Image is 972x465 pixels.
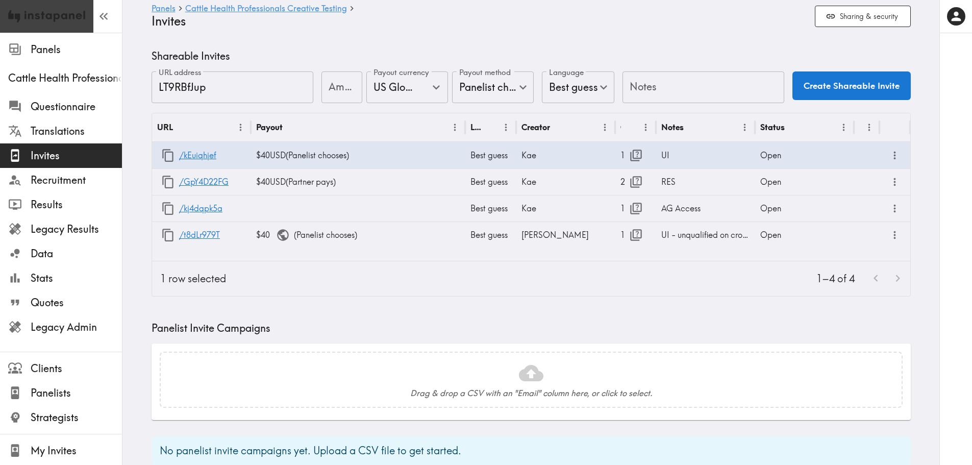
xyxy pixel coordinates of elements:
a: /kEuiqhjef [179,142,216,168]
h5: Panelist Invite Campaigns [152,321,911,335]
a: Cattle Health Professionals Creative Testing [185,4,347,14]
div: Status [760,122,785,132]
div: Best guess [465,222,516,248]
div: URL [157,122,173,132]
span: Panelists [31,386,122,400]
div: RES [656,168,755,195]
span: Questionnaire [31,100,122,114]
button: more [886,147,903,164]
button: more [886,174,903,190]
div: Creator [521,122,550,132]
span: Legacy Results [31,222,122,236]
button: Sort [622,119,638,135]
div: Open [755,168,854,195]
div: [PERSON_NAME] [516,222,615,248]
div: Best guess [465,168,516,195]
button: Sort [174,119,190,135]
button: Open [428,79,444,95]
span: Legacy Admin [31,320,122,334]
button: Menu [638,119,654,135]
div: $40 USD ( Partner pays ) [251,168,465,195]
span: Stats [31,271,122,285]
span: Translations [31,124,122,138]
div: 2 [620,169,651,195]
span: My Invites [31,444,122,458]
span: Clients [31,361,122,376]
span: Cattle Health Professionals Creative Testing [8,71,122,85]
button: Sort [860,119,876,135]
div: UI [656,142,755,168]
button: Menu [233,119,248,135]
label: Language [549,67,584,78]
h5: Shareable Invites [152,49,911,63]
div: 1 [620,222,651,248]
div: UI - unqualified on crop project [656,222,755,248]
a: /kj4dqpk5a [179,195,222,222]
span: Strategists [31,410,122,425]
div: 1 row selected [160,272,226,286]
div: Kae [516,142,615,168]
button: Menu [498,119,514,135]
div: Open [755,222,854,248]
label: Payout method [459,67,511,78]
div: Panelist chooses [452,71,534,103]
div: Best guess [465,142,516,168]
div: Kae [516,168,615,195]
button: Sharing & security [815,6,911,28]
div: Opens [620,122,621,132]
div: $40 USD ( Panelist chooses ) [251,142,465,168]
span: Results [31,198,122,212]
label: Payout currency [373,67,429,78]
span: Recruitment [31,173,122,187]
div: Best guess [465,195,516,222]
div: AG Access [656,195,755,222]
p: 1–4 of 4 [816,272,855,286]
button: Menu [597,119,613,135]
button: Create Shareable Invite [792,71,911,100]
div: No panelist invite campaigns yet. Upload a CSV file to get started. [160,439,461,462]
div: 1 [620,142,651,168]
button: Sort [284,119,300,135]
span: Data [31,247,122,261]
h6: Drag & drop a CSV with an "Email" column here, or click to select. [410,387,652,399]
div: Notes [661,122,684,132]
div: 1 [620,195,651,222]
label: URL address [159,67,202,78]
a: /GpY4D22FG [179,169,229,195]
span: Quotes [31,296,122,310]
div: Best guess [542,71,614,103]
span: $40 [256,230,294,240]
button: Sort [482,119,498,135]
div: Kae [516,195,615,222]
button: more [886,200,903,217]
h4: Invites [152,14,807,29]
button: Menu [447,119,463,135]
button: Sort [551,119,567,135]
span: Invites [31,149,122,163]
div: ( Panelist chooses ) [251,222,465,248]
div: Open [755,195,854,222]
a: /t8dLr979T [179,222,220,248]
button: Menu [737,119,753,135]
button: Menu [861,119,877,135]
button: Sort [786,119,802,135]
span: Panels [31,42,122,57]
button: more [886,227,903,243]
a: Panels [152,4,176,14]
div: Language [470,122,482,132]
button: Sort [685,119,701,135]
div: Open [755,142,854,168]
div: Payout [256,122,283,132]
button: Menu [836,119,852,135]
